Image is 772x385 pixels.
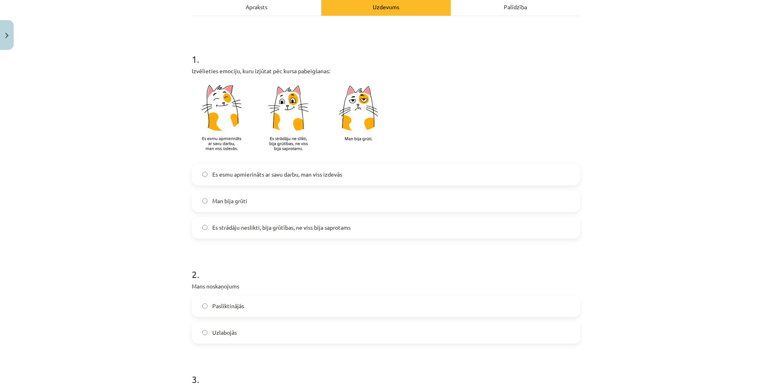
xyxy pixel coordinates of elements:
[202,303,207,309] input: Pasliktinājās
[202,198,207,204] input: Man bija grūti
[192,255,580,280] h1: 2 .
[192,39,580,64] h1: 1 .
[212,197,247,205] span: Man bija grūti
[192,360,580,385] h1: 3 .
[192,67,580,75] p: Izvēlieties emociju, kuru izjūtat pēc kursa pabeigšanas:
[202,330,207,335] input: Uzlabojās
[212,302,244,310] span: Pasliktinājās
[192,282,580,290] p: Mans noskaņojums
[5,33,8,38] img: icon-close-lesson-0947bae3869378f0d4975bcd49f059093ad1ed9edebbc8119c70593378902aed.svg
[202,172,207,177] input: Es esmu apmierināts ar savu darbu, man viss izdevās
[212,170,342,179] span: Es esmu apmierināts ar savu darbu, man viss izdevās
[212,223,351,232] span: Es strādāju neslikti, bija grūtības, ne viss bija saprotams
[212,328,237,337] span: Uzlabojās
[202,225,207,230] input: Es strādāju neslikti, bija grūtības, ne viss bija saprotams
